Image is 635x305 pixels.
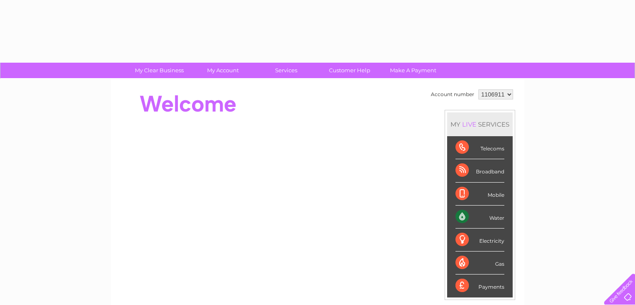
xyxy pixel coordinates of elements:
[455,252,504,274] div: Gas
[455,159,504,182] div: Broadband
[252,63,321,78] a: Services
[455,183,504,206] div: Mobile
[379,63,448,78] a: Make A Payment
[429,87,476,102] td: Account number
[315,63,384,78] a: Customer Help
[455,136,504,159] div: Telecoms
[455,229,504,252] div: Electricity
[125,63,194,78] a: My Clear Business
[460,120,478,128] div: LIVE
[455,274,504,297] div: Payments
[447,112,513,136] div: MY SERVICES
[188,63,257,78] a: My Account
[455,206,504,229] div: Water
